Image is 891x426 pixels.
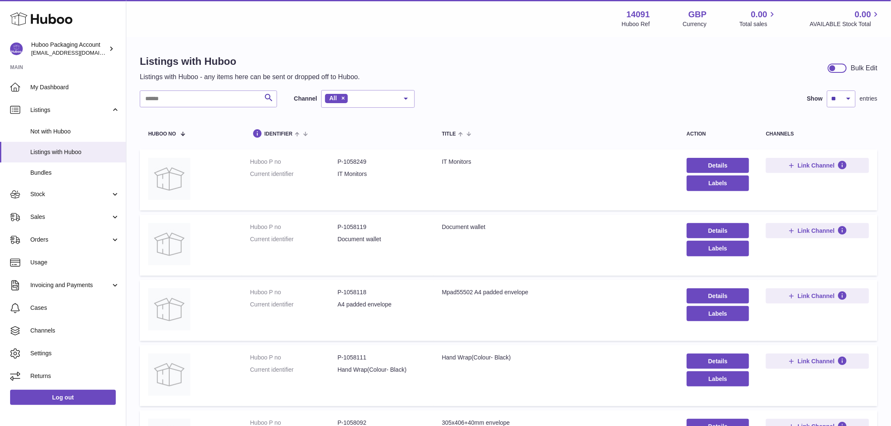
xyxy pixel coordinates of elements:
[338,223,425,231] dd: P-1058119
[338,288,425,296] dd: P-1058118
[30,128,120,136] span: Not with Huboo
[250,235,338,243] dt: Current identifier
[798,292,835,300] span: Link Channel
[798,357,835,365] span: Link Channel
[30,190,111,198] span: Stock
[30,281,111,289] span: Invoicing and Payments
[30,213,111,221] span: Sales
[10,43,23,55] img: internalAdmin-14091@internal.huboo.com
[30,304,120,312] span: Cases
[250,158,338,166] dt: Huboo P no
[250,288,338,296] dt: Huboo P no
[250,354,338,362] dt: Huboo P no
[687,158,750,173] a: Details
[622,20,650,28] div: Huboo Ref
[860,95,878,103] span: entries
[338,354,425,362] dd: P-1058111
[148,223,190,265] img: Document wallet
[338,301,425,309] dd: A4 padded envelope
[751,9,768,20] span: 0.00
[30,327,120,335] span: Channels
[30,148,120,156] span: Listings with Huboo
[442,131,456,137] span: title
[687,371,750,386] button: Labels
[687,354,750,369] a: Details
[683,20,707,28] div: Currency
[30,106,111,114] span: Listings
[329,95,337,101] span: All
[140,72,360,82] p: Listings with Huboo - any items here can be sent or dropped off to Huboo.
[688,9,707,20] strong: GBP
[810,20,881,28] span: AVAILABLE Stock Total
[30,169,120,177] span: Bundles
[30,372,120,380] span: Returns
[338,235,425,243] dd: Document wallet
[31,41,107,57] div: Huboo Packaging Account
[338,170,425,178] dd: IT Monitors
[338,366,425,374] dd: Hand Wrap(Colour- Black)
[30,258,120,266] span: Usage
[687,176,750,191] button: Labels
[442,354,670,362] div: Hand Wrap(Colour- Black)
[766,288,869,304] button: Link Channel
[766,223,869,238] button: Link Channel
[766,131,869,137] div: channels
[855,9,871,20] span: 0.00
[739,20,777,28] span: Total sales
[148,354,190,396] img: Hand Wrap(Colour- Black)
[250,301,338,309] dt: Current identifier
[31,49,124,56] span: [EMAIL_ADDRESS][DOMAIN_NAME]
[627,9,650,20] strong: 14091
[687,288,750,304] a: Details
[10,390,116,405] a: Log out
[798,227,835,234] span: Link Channel
[30,236,111,244] span: Orders
[148,288,190,330] img: Mpad55502 A4 padded envelope
[766,158,869,173] button: Link Channel
[442,223,670,231] div: Document wallet
[140,55,360,68] h1: Listings with Huboo
[687,223,750,238] a: Details
[30,83,120,91] span: My Dashboard
[851,64,878,73] div: Bulk Edit
[687,241,750,256] button: Labels
[798,162,835,169] span: Link Channel
[250,366,338,374] dt: Current identifier
[687,131,750,137] div: action
[264,131,293,137] span: identifier
[810,9,881,28] a: 0.00 AVAILABLE Stock Total
[687,306,750,321] button: Labels
[807,95,823,103] label: Show
[739,9,777,28] a: 0.00 Total sales
[442,158,670,166] div: IT Monitors
[250,170,338,178] dt: Current identifier
[766,354,869,369] button: Link Channel
[338,158,425,166] dd: P-1058249
[30,349,120,357] span: Settings
[442,288,670,296] div: Mpad55502 A4 padded envelope
[294,95,317,103] label: Channel
[148,158,190,200] img: IT Monitors
[148,131,176,137] span: Huboo no
[250,223,338,231] dt: Huboo P no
